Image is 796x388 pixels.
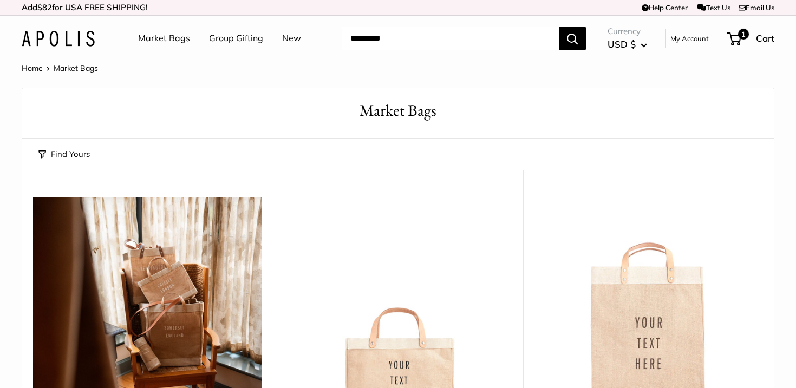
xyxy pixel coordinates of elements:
img: Apolis [22,31,95,47]
button: USD $ [608,36,647,53]
button: Search [559,27,586,50]
span: $82 [37,2,52,12]
a: Group Gifting [209,30,263,47]
span: Currency [608,24,647,39]
input: Search... [342,27,559,50]
a: Text Us [697,3,730,12]
span: USD $ [608,38,636,50]
h1: Market Bags [38,99,758,122]
a: Home [22,63,43,73]
nav: Breadcrumb [22,61,98,75]
a: 1 Cart [728,30,774,47]
span: 1 [738,29,749,40]
a: My Account [670,32,709,45]
span: Cart [756,32,774,44]
a: Email Us [739,3,774,12]
a: New [282,30,301,47]
span: Market Bags [54,63,98,73]
button: Find Yours [38,147,90,162]
a: Help Center [642,3,688,12]
a: Market Bags [138,30,190,47]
